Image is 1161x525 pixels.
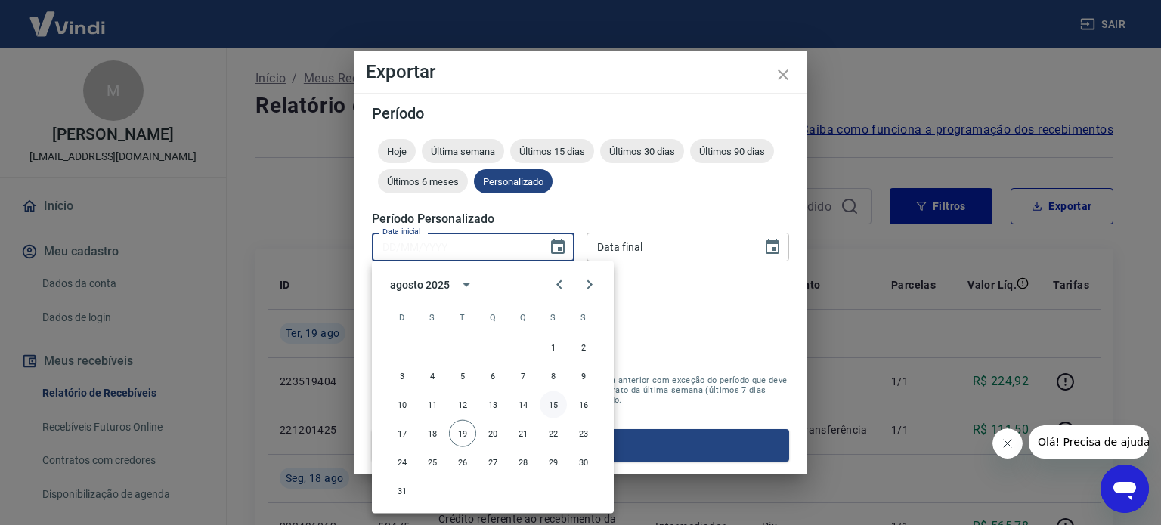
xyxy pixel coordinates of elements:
button: 16 [570,391,597,418]
button: Previous month [544,270,574,300]
button: Next month [574,270,605,300]
button: calendar view is open, switch to year view [454,272,479,298]
button: 11 [419,391,446,418]
span: Últimos 6 meses [378,176,468,187]
span: quinta-feira [509,302,537,332]
button: 7 [509,363,537,390]
div: Última semana [422,139,504,163]
div: Personalizado [474,169,553,193]
button: 28 [509,449,537,476]
span: Personalizado [474,176,553,187]
button: 4 [419,363,446,390]
button: 12 [449,391,476,418]
span: domingo [389,302,416,332]
button: 26 [449,449,476,476]
button: Choose date [757,232,788,262]
button: 9 [570,363,597,390]
button: 5 [449,363,476,390]
button: 17 [389,420,416,447]
span: Última semana [422,146,504,157]
div: Últimos 15 dias [510,139,594,163]
span: Hoje [378,146,416,157]
button: 18 [419,420,446,447]
button: 22 [540,420,567,447]
h4: Exportar [366,63,795,81]
button: 10 [389,391,416,418]
span: Últimos 15 dias [510,146,594,157]
iframe: Fechar mensagem [992,428,1023,459]
button: 13 [479,391,506,418]
h5: Período Personalizado [372,212,789,227]
span: Últimos 30 dias [600,146,684,157]
div: Últimos 90 dias [690,139,774,163]
button: 21 [509,420,537,447]
div: Últimos 6 meses [378,169,468,193]
button: 25 [419,449,446,476]
button: Choose date [543,232,573,262]
label: Data inicial [382,226,421,237]
div: agosto 2025 [390,276,449,292]
button: close [765,57,801,93]
button: 19 [449,420,476,447]
iframe: Botão para abrir a janela de mensagens [1101,465,1149,513]
button: 3 [389,363,416,390]
button: 1 [540,334,567,361]
h5: Período [372,106,789,121]
button: 30 [570,449,597,476]
span: sábado [570,302,597,332]
span: sexta-feira [540,302,567,332]
button: 14 [509,391,537,418]
input: DD/MM/YYYY [372,233,537,261]
div: Hoje [378,139,416,163]
button: 23 [570,420,597,447]
button: 27 [479,449,506,476]
span: quarta-feira [479,302,506,332]
button: 2 [570,334,597,361]
button: 29 [540,449,567,476]
span: Olá! Precisa de ajuda? [9,11,127,23]
iframe: Mensagem da empresa [1029,425,1149,459]
span: Últimos 90 dias [690,146,774,157]
span: segunda-feira [419,302,446,332]
input: DD/MM/YYYY [587,233,751,261]
button: 6 [479,363,506,390]
button: 31 [389,477,416,505]
button: 24 [389,449,416,476]
div: Últimos 30 dias [600,139,684,163]
button: 8 [540,363,567,390]
span: terça-feira [449,302,476,332]
button: 20 [479,420,506,447]
button: 15 [540,391,567,418]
